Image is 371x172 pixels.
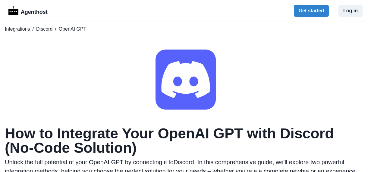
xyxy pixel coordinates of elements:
a: Discord [36,26,52,33]
a: LogoAgenthost [8,6,48,16]
img: Discord logo for OpenAI GPT integration [156,50,216,110]
span: OpenAI GPT [59,26,86,33]
nav: breadcrumb [5,26,366,33]
img: Logo [8,6,18,15]
button: Get started [294,5,329,17]
span: / [33,26,34,33]
span: / [55,26,56,33]
h1: How to Integrate Your OpenAI GPT with Discord (No-Code Solution) [5,126,366,155]
p: Agenthost [21,6,48,16]
a: Integrations [5,26,30,33]
button: Log in [338,5,363,17]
